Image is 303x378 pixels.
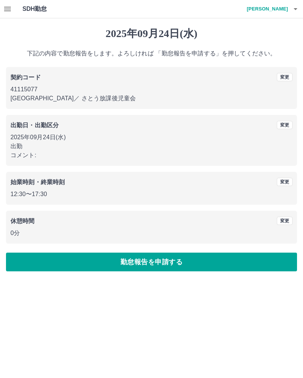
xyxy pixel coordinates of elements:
button: 変更 [277,121,293,129]
h1: 2025年09月24日(水) [6,27,297,40]
b: 始業時刻・終業時刻 [10,179,65,185]
b: 契約コード [10,74,41,80]
button: 勤怠報告を申請する [6,253,297,271]
p: 下記の内容で勤怠報告をします。よろしければ 「勤怠報告を申請する」を押してください。 [6,49,297,58]
p: 12:30 〜 17:30 [10,190,293,199]
p: 0分 [10,229,293,238]
b: 出勤日・出勤区分 [10,122,59,128]
button: 変更 [277,178,293,186]
button: 変更 [277,217,293,225]
p: 41115077 [10,85,293,94]
p: [GEOGRAPHIC_DATA] ／ さとう放課後児童会 [10,94,293,103]
p: コメント: [10,151,293,160]
b: 休憩時間 [10,218,35,224]
p: 出勤 [10,142,293,151]
button: 変更 [277,73,293,81]
p: 2025年09月24日(水) [10,133,293,142]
